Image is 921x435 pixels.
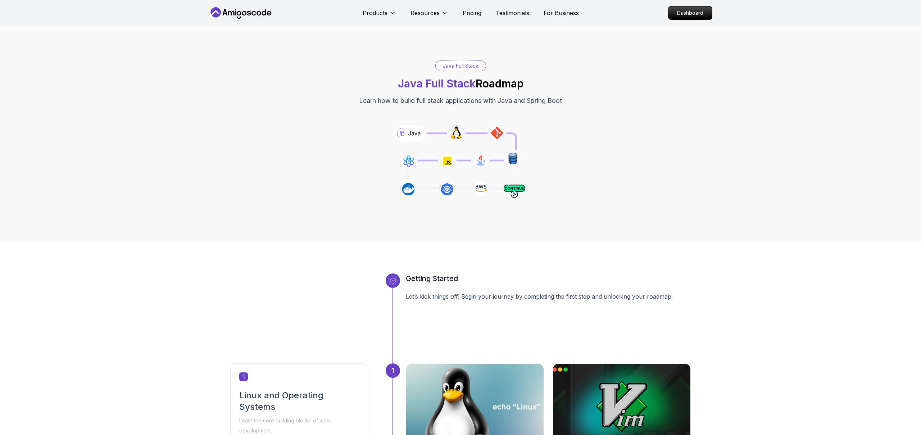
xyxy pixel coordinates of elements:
a: Pricing [463,9,481,17]
h2: Linux and Operating Systems [239,390,359,413]
a: Dashboard [668,6,712,20]
h3: Getting Started [406,273,691,284]
span: 1 [239,372,248,381]
p: Dashboard [668,6,712,19]
p: Let’s kick things off! Begin your journey by completing the first step and unlocking your roadmap. [406,292,691,301]
p: Resources [410,9,440,17]
p: Products [363,9,387,17]
p: Learn how to build full stack applications with Java and Spring Boot [359,96,562,106]
button: Resources [410,9,448,23]
span: Java Full Stack [398,77,476,90]
button: Products [363,9,396,23]
a: For Business [544,9,579,17]
h1: Roadmap [398,77,523,90]
div: Java Full Stack [436,61,486,71]
a: Testimonials [496,9,529,17]
iframe: chat widget [876,390,921,424]
div: 1 [386,363,400,378]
